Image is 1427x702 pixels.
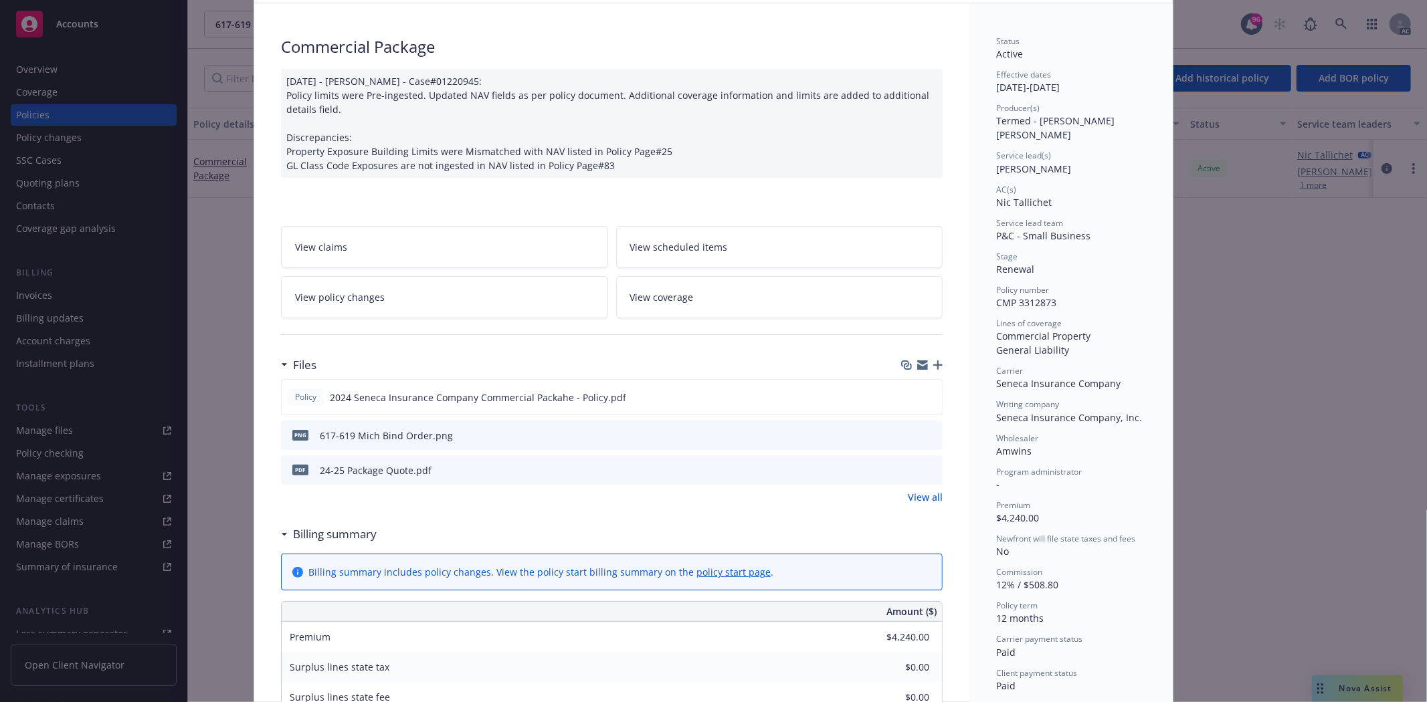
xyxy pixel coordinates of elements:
h3: Files [293,356,316,374]
h3: Billing summary [293,525,377,543]
button: download file [904,429,915,443]
span: pdf [292,465,308,475]
span: View claims [295,240,347,254]
div: Commercial Package [281,35,943,58]
span: Policy number [996,284,1049,296]
span: Premium [996,499,1030,511]
button: preview file [925,429,937,443]
span: Effective dates [996,69,1051,80]
div: Billing summary [281,525,377,543]
span: Status [996,35,1020,47]
span: Premium [290,630,330,643]
span: Writing company [996,398,1059,410]
span: Renewal [996,263,1034,275]
span: Surplus lines state tax [290,661,389,673]
a: View all [908,490,943,504]
span: Commission [996,566,1042,578]
button: download file [904,463,915,477]
div: 24-25 Package Quote.pdf [320,463,432,477]
span: Service lead(s) [996,150,1051,161]
span: Policy [292,391,319,403]
button: preview file [925,463,937,477]
a: policy start page [696,566,771,578]
span: png [292,430,308,440]
span: View coverage [630,290,694,304]
span: Lines of coverage [996,318,1062,329]
div: General Liability [996,343,1146,357]
span: View scheduled items [630,240,728,254]
span: [PERSON_NAME] [996,162,1071,175]
span: Client payment status [996,667,1077,679]
span: 12% / $508.80 [996,578,1058,591]
a: View policy changes [281,276,608,318]
span: Seneca Insurance Company [996,377,1121,390]
span: Nic Tallichet [996,196,1052,209]
span: - [996,478,1000,491]
span: Amount ($) [886,604,937,618]
a: View claims [281,226,608,268]
span: Producer(s) [996,102,1040,114]
span: $4,240.00 [996,511,1039,524]
span: P&C - Small Business [996,229,1090,242]
span: Paid [996,646,1016,659]
div: [DATE] - [PERSON_NAME] - Case#01220945: Policy limits were Pre-ingested. Updated NAV fields as pe... [281,69,943,178]
span: Newfront will file state taxes and fees [996,533,1135,544]
input: 0.00 [850,627,937,647]
span: CMP 3312873 [996,296,1056,309]
a: View coverage [616,276,943,318]
span: Wholesaler [996,433,1038,444]
span: Service lead team [996,217,1063,229]
input: 0.00 [850,657,937,677]
span: View policy changes [295,290,385,304]
span: Program administrator [996,466,1082,477]
span: Paid [996,679,1016,692]
span: AC(s) [996,184,1016,195]
span: 2024 Seneca Insurance Company Commercial Packahe - Policy.pdf [330,390,626,404]
span: No [996,545,1009,558]
span: Carrier payment status [996,633,1082,645]
span: 12 months [996,612,1044,624]
button: preview file [925,390,937,404]
button: download file [903,390,914,404]
div: [DATE] - [DATE] [996,69,1146,94]
span: Policy term [996,600,1038,611]
span: Termed - [PERSON_NAME] [PERSON_NAME] [996,114,1117,141]
span: Stage [996,251,1018,262]
div: Commercial Property [996,329,1146,343]
a: View scheduled items [616,226,943,268]
span: Amwins [996,445,1032,457]
div: Files [281,356,316,374]
div: 617-619 Mich Bind Order.png [320,429,453,443]
div: Billing summary includes policy changes. View the policy start billing summary on the . [308,565,773,579]
span: Seneca Insurance Company, Inc. [996,411,1142,424]
span: Carrier [996,365,1023,376]
span: Active [996,47,1023,60]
